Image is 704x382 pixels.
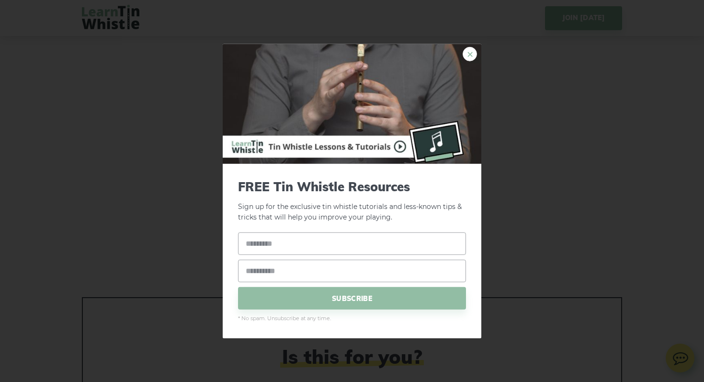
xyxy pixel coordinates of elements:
[238,179,466,223] p: Sign up for the exclusive tin whistle tutorials and less-known tips & tricks that will help you i...
[223,44,481,163] img: Tin Whistle Buying Guide Preview
[463,46,477,61] a: ×
[238,179,466,194] span: FREE Tin Whistle Resources
[238,314,466,323] span: * No spam. Unsubscribe at any time.
[238,287,466,310] span: SUBSCRIBE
